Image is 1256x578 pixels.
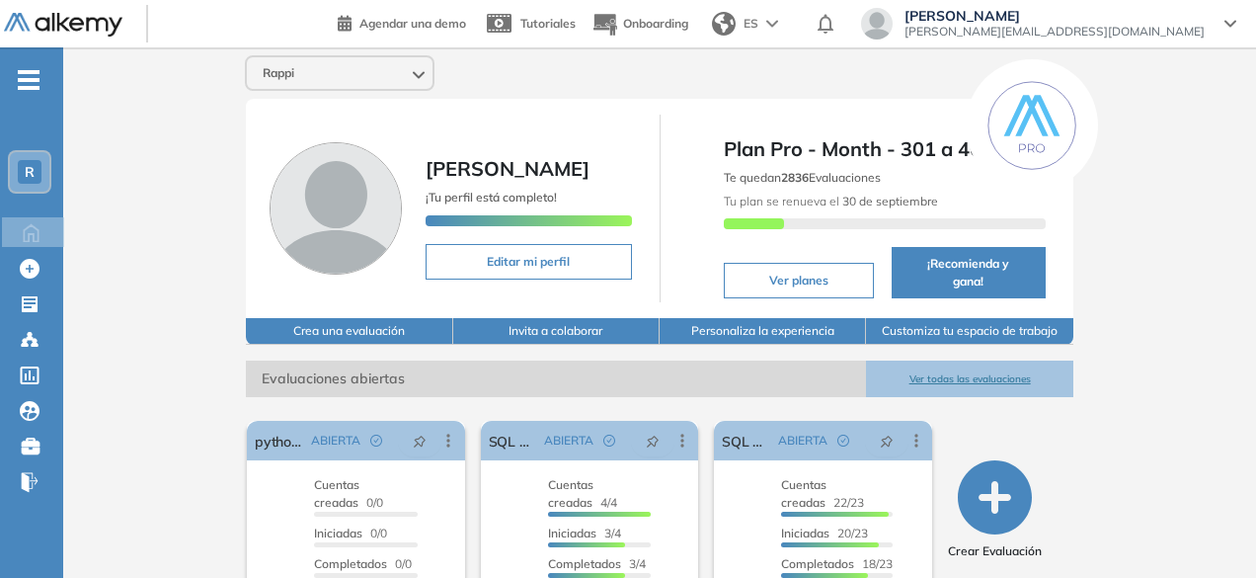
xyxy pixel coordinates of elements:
[426,244,631,280] button: Editar mi perfil
[781,556,893,571] span: 18/23
[948,460,1042,560] button: Crear Evaluación
[781,477,826,510] span: Cuentas creadas
[338,10,466,34] a: Agendar una demo
[781,556,854,571] span: Completados
[314,477,359,510] span: Cuentas creadas
[548,477,593,510] span: Cuentas creadas
[781,526,829,540] span: Iniciadas
[904,24,1205,40] span: [PERSON_NAME][EMAIL_ADDRESS][DOMAIN_NAME]
[398,425,441,456] button: pushpin
[413,433,427,449] span: pushpin
[839,194,938,208] b: 30 de septiembre
[548,556,621,571] span: Completados
[781,526,868,540] span: 20/23
[453,318,660,345] button: Invita a colaborar
[865,425,908,456] button: pushpin
[548,526,621,540] span: 3/4
[591,3,688,45] button: Onboarding
[314,556,412,571] span: 0/0
[255,421,303,460] a: python support
[426,190,557,205] span: ¡Tu perfil está completo!
[724,134,1046,164] span: Plan Pro - Month - 301 a 400
[548,526,596,540] span: Iniciadas
[246,361,866,397] span: Evaluaciones abiertas
[724,263,874,298] button: Ver planes
[880,433,894,449] span: pushpin
[781,477,864,510] span: 22/23
[623,16,688,31] span: Onboarding
[866,318,1072,345] button: Customiza tu espacio de trabajo
[781,170,809,185] b: 2836
[25,164,35,180] span: R
[520,16,576,31] span: Tutoriales
[631,425,674,456] button: pushpin
[263,65,294,81] span: Rappi
[489,421,537,460] a: SQL Turbo
[904,8,1205,24] span: [PERSON_NAME]
[766,20,778,28] img: arrow
[314,526,387,540] span: 0/0
[837,435,849,447] span: check-circle
[548,556,646,571] span: 3/4
[603,435,615,447] span: check-circle
[426,156,589,181] span: [PERSON_NAME]
[548,477,617,510] span: 4/4
[314,556,387,571] span: Completados
[311,432,360,450] span: ABIERTA
[270,142,402,275] img: Foto de perfil
[724,194,938,208] span: Tu plan se renueva el
[18,78,39,82] i: -
[660,318,866,345] button: Personaliza la experiencia
[544,432,593,450] span: ABIERTA
[778,432,827,450] span: ABIERTA
[866,361,1072,397] button: Ver todas las evaluaciones
[948,542,1042,560] span: Crear Evaluación
[646,433,660,449] span: pushpin
[744,15,758,33] span: ES
[370,435,382,447] span: check-circle
[359,16,466,31] span: Agendar una demo
[314,477,383,510] span: 0/0
[722,421,770,460] a: SQL Growth E&A
[724,170,881,185] span: Te quedan Evaluaciones
[4,13,122,38] img: Logo
[314,526,362,540] span: Iniciadas
[712,12,736,36] img: world
[892,247,1046,298] button: ¡Recomienda y gana!
[246,318,452,345] button: Crea una evaluación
